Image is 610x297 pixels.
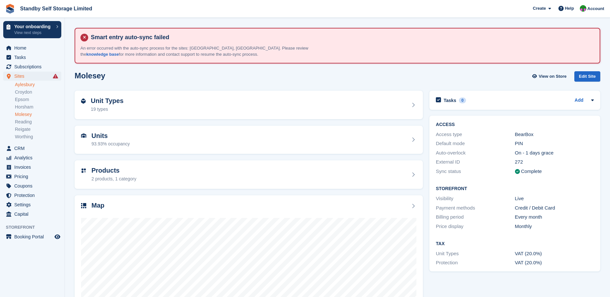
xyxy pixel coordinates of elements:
[15,82,61,88] a: Aylesbury
[81,168,86,173] img: custom-product-icn-752c56ca05d30b4aa98f6f15887a0e09747e85b44ffffa43cff429088544963d.svg
[14,181,53,190] span: Coupons
[14,232,53,241] span: Booking Portal
[75,71,105,80] h2: Molesey
[574,71,600,85] a: Edit Site
[444,97,456,103] h2: Tasks
[91,132,130,140] h2: Units
[515,131,594,138] div: BearBox
[436,204,515,212] div: Payment methods
[515,250,594,257] div: VAT (20.0%)
[515,204,594,212] div: Credit / Debit Card
[15,97,61,103] a: Epsom
[515,149,594,157] div: On - 1 days grace
[3,21,61,38] a: Your onboarding View next steps
[575,97,583,104] a: Add
[515,259,594,267] div: VAT (20.0%)
[574,71,600,82] div: Edit Site
[86,52,119,57] a: knowledge base
[6,224,65,231] span: Storefront
[14,172,53,181] span: Pricing
[515,140,594,147] div: PIN
[54,233,61,241] a: Preview store
[91,106,124,113] div: 19 types
[14,153,53,162] span: Analytics
[14,191,53,200] span: Protection
[436,158,515,166] div: External ID
[14,43,53,52] span: Home
[15,126,61,132] a: Reigate
[53,74,58,79] i: Smart entry sync failures have occurred
[515,223,594,230] div: Monthly
[91,202,104,209] h2: Map
[15,134,61,140] a: Worthing
[521,168,542,175] div: Complete
[436,149,515,157] div: Auto-overlock
[3,43,61,52] a: menu
[80,45,324,58] p: An error occurred with the auto-sync process for the sites: [GEOGRAPHIC_DATA], [GEOGRAPHIC_DATA]....
[18,3,95,14] a: Standby Self Storage Limited
[14,24,53,29] p: Your onboarding
[3,72,61,81] a: menu
[14,30,53,36] p: View next steps
[91,97,124,105] h2: Unit Types
[14,200,53,209] span: Settings
[3,191,61,200] a: menu
[14,144,53,153] span: CRM
[81,133,86,138] img: unit-icn-7be61d7bf1b0ce9d3e12c5938cc71ed9869f7b940bace4675aadf7bd6d80202e.svg
[75,91,423,119] a: Unit Types 19 types
[3,200,61,209] a: menu
[436,131,515,138] div: Access type
[436,140,515,147] div: Default mode
[14,72,53,81] span: Sites
[81,98,86,104] img: unit-type-icn-2b2737a686de81e16bb02015468b77c625bbabd49415b5ef34ead5e3b44a266d.svg
[14,62,53,71] span: Subscriptions
[436,223,515,230] div: Price display
[88,34,594,41] h4: Smart entry auto-sync failed
[436,195,515,202] div: Visibility
[3,163,61,172] a: menu
[3,53,61,62] a: menu
[459,97,466,103] div: 0
[15,119,61,125] a: Reading
[587,6,604,12] span: Account
[14,210,53,219] span: Capital
[436,259,515,267] div: Protection
[436,122,594,127] h2: ACCESS
[436,213,515,221] div: Billing period
[3,172,61,181] a: menu
[75,160,423,189] a: Products 2 products, 1 category
[14,163,53,172] span: Invoices
[580,5,586,12] img: Michelle Mustoe
[15,111,61,118] a: Molesey
[436,241,594,246] h2: Tax
[436,186,594,191] h2: Storefront
[3,62,61,71] a: menu
[531,71,569,82] a: View on Store
[3,210,61,219] a: menu
[3,232,61,241] a: menu
[3,181,61,190] a: menu
[515,213,594,221] div: Every month
[436,250,515,257] div: Unit Types
[91,167,137,174] h2: Products
[14,53,53,62] span: Tasks
[5,4,15,14] img: stora-icon-8386f47178a22dfd0bd8f6a31ec36ba5ce8667c1dd55bd0f319d3a0aa187defe.svg
[515,158,594,166] div: 272
[539,73,567,80] span: View on Store
[15,104,61,110] a: Horsham
[3,153,61,162] a: menu
[15,89,61,95] a: Croydon
[515,195,594,202] div: Live
[91,141,130,147] div: 93.93% occupancy
[3,144,61,153] a: menu
[81,203,86,208] img: map-icn-33ee37083ee616e46c38cad1a60f524a97daa1e2b2c8c0bc3eb3415660979fc1.svg
[533,5,546,12] span: Create
[436,168,515,175] div: Sync status
[75,126,423,154] a: Units 93.93% occupancy
[565,5,574,12] span: Help
[91,176,137,182] div: 2 products, 1 category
